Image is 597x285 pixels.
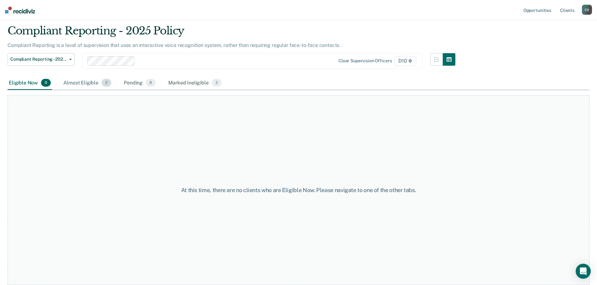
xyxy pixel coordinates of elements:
div: Clear supervision officers [338,58,392,64]
span: 0 [41,79,51,87]
img: Recidiviz [5,7,35,13]
div: Eligible Now0 [8,76,52,90]
span: 8 [146,79,156,87]
span: D10 [394,56,416,66]
span: Compliant Reporting - 2025 Policy [10,57,67,62]
div: Pending8 [123,76,157,90]
p: Compliant Reporting is a level of supervision that uses an interactive voice recognition system, ... [8,42,340,48]
button: CS [582,5,592,15]
div: Compliant Reporting - 2025 Policy [8,24,455,42]
span: 2 [212,79,222,87]
div: C S [582,5,592,15]
div: Open Intercom Messenger [576,264,591,279]
button: Compliant Reporting - 2025 Policy [8,53,75,66]
span: 2 [102,79,111,87]
div: At this time, there are no clients who are Eligible Now. Please navigate to one of the other tabs. [153,187,444,194]
div: Marked Ineligible2 [167,76,223,90]
div: Almost Eligible2 [62,76,113,90]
